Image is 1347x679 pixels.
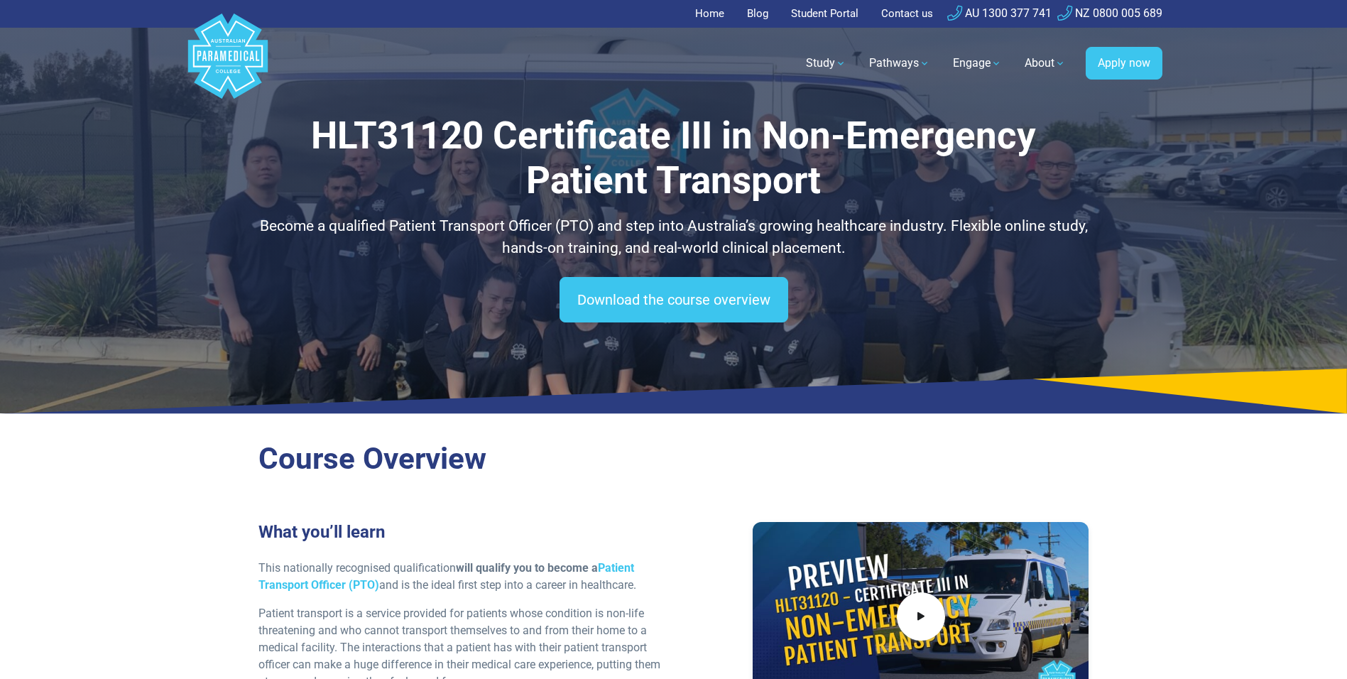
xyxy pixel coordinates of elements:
strong: will qualify you to become a [258,561,634,592]
p: Become a qualified Patient Transport Officer (PTO) and step into Australia’s growing healthcare i... [258,215,1089,260]
a: NZ 0800 005 689 [1057,6,1162,20]
p: This nationally recognised qualification and is the ideal first step into a career in healthcare. [258,560,665,594]
a: Study [797,43,855,83]
a: AU 1300 377 741 [947,6,1052,20]
h2: Course Overview [258,441,1089,477]
a: Download the course overview [560,277,788,322]
a: Australian Paramedical College [185,28,271,99]
a: Pathways [861,43,939,83]
a: Apply now [1086,47,1162,80]
a: About [1016,43,1074,83]
a: Patient Transport Officer (PTO) [258,561,634,592]
h3: What you’ll learn [258,522,665,543]
a: Engage [944,43,1010,83]
h1: HLT31120 Certificate III in Non-Emergency Patient Transport [258,114,1089,204]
